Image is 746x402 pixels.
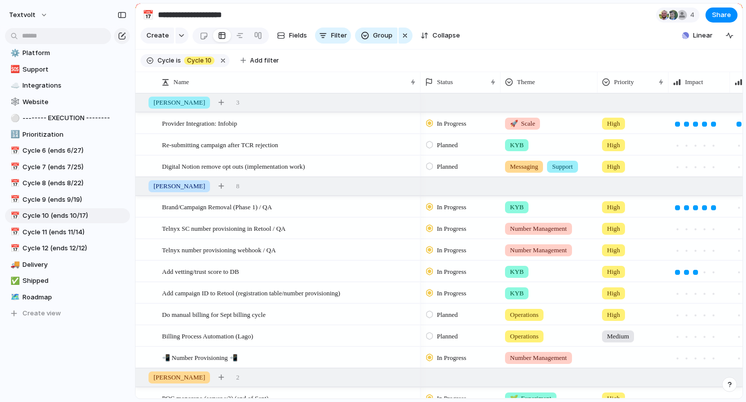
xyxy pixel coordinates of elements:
[234,54,285,68] button: Add filter
[331,31,347,41] span: Filter
[9,65,19,75] button: 🆘
[437,353,466,363] span: In Progress
[693,31,712,41] span: Linear
[510,310,538,320] span: Operations
[437,140,458,150] span: Planned
[9,113,19,123] button: ⚪
[182,55,216,66] button: Cycle 10
[437,288,466,298] span: In Progress
[437,245,466,255] span: In Progress
[140,7,156,23] button: 📅
[9,260,19,270] button: 🚚
[10,145,17,157] div: 📅
[10,161,17,173] div: 📅
[355,28,397,44] button: Group
[162,201,272,212] span: Brand/Campaign Removal (Phase 1) / QA
[5,225,130,240] div: 📅Cycle 11 (ends 11/14)
[510,267,523,277] span: KYB
[607,140,620,150] span: High
[10,96,17,108] div: 🕸️
[236,372,239,382] span: 2
[9,10,35,20] span: textvolt
[22,162,126,172] span: Cycle 7 (ends 7/25)
[22,243,126,253] span: Cycle 12 (ends 12/12)
[552,162,572,172] span: Support
[5,127,130,142] a: 🔢Prioritization
[510,119,535,129] span: Scale
[9,81,19,91] button: ☁️
[510,394,518,402] span: 🌱
[373,31,392,41] span: Group
[5,111,130,126] a: ⚪-------- EXECUTION --------
[712,10,731,20] span: Share
[162,139,278,150] span: Re-submitting campaign after TCR rejection
[607,288,620,298] span: High
[5,46,130,61] a: ⚙️Platform
[10,129,17,140] div: 🔢
[5,208,130,223] a: 📅Cycle 10 (ends 10/17)
[162,308,265,320] span: Do manual billing for Sept billing cycle
[607,162,620,172] span: High
[10,113,17,124] div: ⚪
[690,10,697,20] span: 4
[437,310,458,320] span: Planned
[5,273,130,288] div: ✅Shipped
[432,31,460,41] span: Collapse
[289,31,307,41] span: Fields
[9,276,19,286] button: ✅
[10,210,17,222] div: 📅
[5,306,130,321] button: Create view
[9,130,19,140] button: 🔢
[22,130,126,140] span: Prioritization
[685,77,703,87] span: Impact
[162,351,237,363] span: 📲 Number Provisioning 📲
[5,176,130,191] a: 📅Cycle 8 (ends 8/22)
[250,56,279,65] span: Add filter
[22,97,126,107] span: Website
[22,48,126,58] span: Platform
[9,146,19,156] button: 📅
[236,98,239,108] span: 3
[437,119,466,129] span: In Progress
[142,8,153,22] div: 📅
[607,119,620,129] span: High
[315,28,351,44] button: Filter
[614,77,634,87] span: Priority
[607,245,620,255] span: High
[5,62,130,77] a: 🆘Support
[5,143,130,158] div: 📅Cycle 6 (ends 6/27)
[5,241,130,256] a: 📅Cycle 12 (ends 12/12)
[162,287,340,298] span: Add campaign ID to Retool (registration table/number provisioning)
[273,28,311,44] button: Fields
[510,140,523,150] span: KYB
[9,243,19,253] button: 📅
[22,227,126,237] span: Cycle 11 (ends 11/14)
[10,48,17,59] div: ⚙️
[22,276,126,286] span: Shipped
[510,120,518,127] span: 🚀
[22,178,126,188] span: Cycle 8 (ends 8/22)
[10,259,17,270] div: 🚚
[10,275,17,287] div: ✅
[5,95,130,110] div: 🕸️Website
[437,202,466,212] span: In Progress
[9,195,19,205] button: 📅
[174,55,183,66] button: is
[510,224,567,234] span: Number Management
[22,260,126,270] span: Delivery
[22,211,126,221] span: Cycle 10 (ends 10/17)
[437,77,453,87] span: Status
[5,160,130,175] a: 📅Cycle 7 (ends 7/25)
[5,192,130,207] a: 📅Cycle 9 (ends 9/19)
[162,117,237,129] span: Provider Integration: Infobip
[517,77,535,87] span: Theme
[678,28,716,43] button: Linear
[146,31,169,41] span: Create
[9,162,19,172] button: 📅
[5,290,130,305] a: 🗺️Roadmap
[510,331,538,341] span: Operations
